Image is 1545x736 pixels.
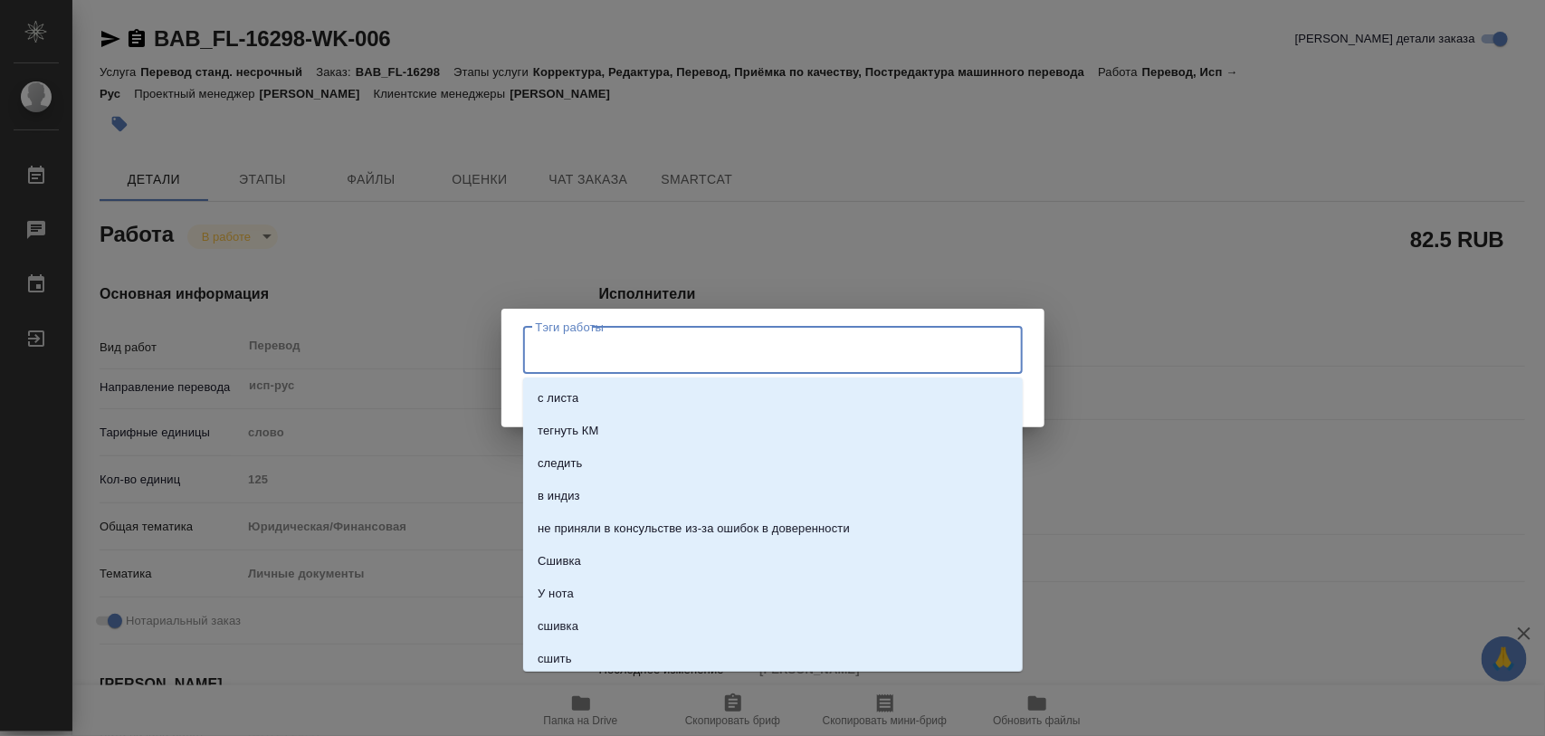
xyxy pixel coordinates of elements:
p: тегнуть КМ [538,422,598,440]
p: следить [538,454,582,473]
p: Сшивка [538,552,581,570]
p: не приняли в консульстве из-за ошибок в доверенности [538,520,850,538]
p: с листа [538,389,578,407]
p: У нота [538,585,574,603]
p: сшивка [538,617,578,636]
p: в индиз [538,487,580,505]
p: сшить [538,650,572,668]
